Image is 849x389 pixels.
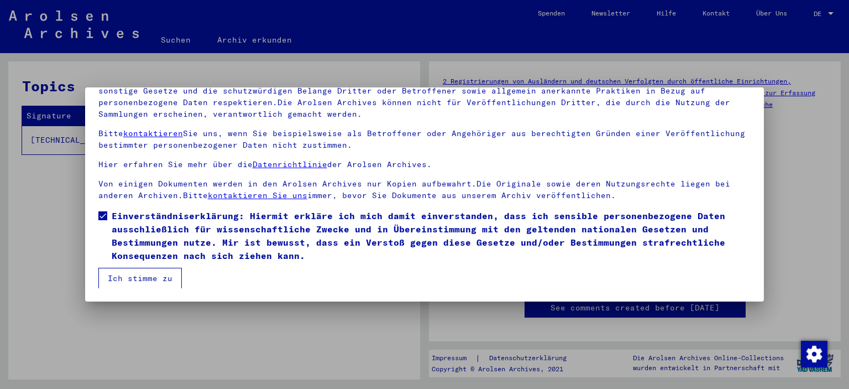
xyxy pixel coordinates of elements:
button: Ich stimme zu [98,268,182,289]
a: kontaktieren Sie uns [208,190,307,200]
a: Datenrichtlinie [253,159,327,169]
span: Einverständniserklärung: Hiermit erkläre ich mich damit einverstanden, dass ich sensible personen... [112,209,751,262]
p: Bitte Sie uns, wenn Sie beispielsweise als Betroffener oder Angehöriger aus berechtigten Gründen ... [98,128,751,151]
p: Bitte beachten Sie, dass dieses Portal über NS - Verfolgte sensible Daten zu identifizierten oder... [98,62,751,120]
a: kontaktieren [123,128,183,138]
img: Zustimmung ändern [801,341,827,367]
p: Hier erfahren Sie mehr über die der Arolsen Archives. [98,159,751,170]
p: Von einigen Dokumenten werden in den Arolsen Archives nur Kopien aufbewahrt.Die Originale sowie d... [98,178,751,201]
